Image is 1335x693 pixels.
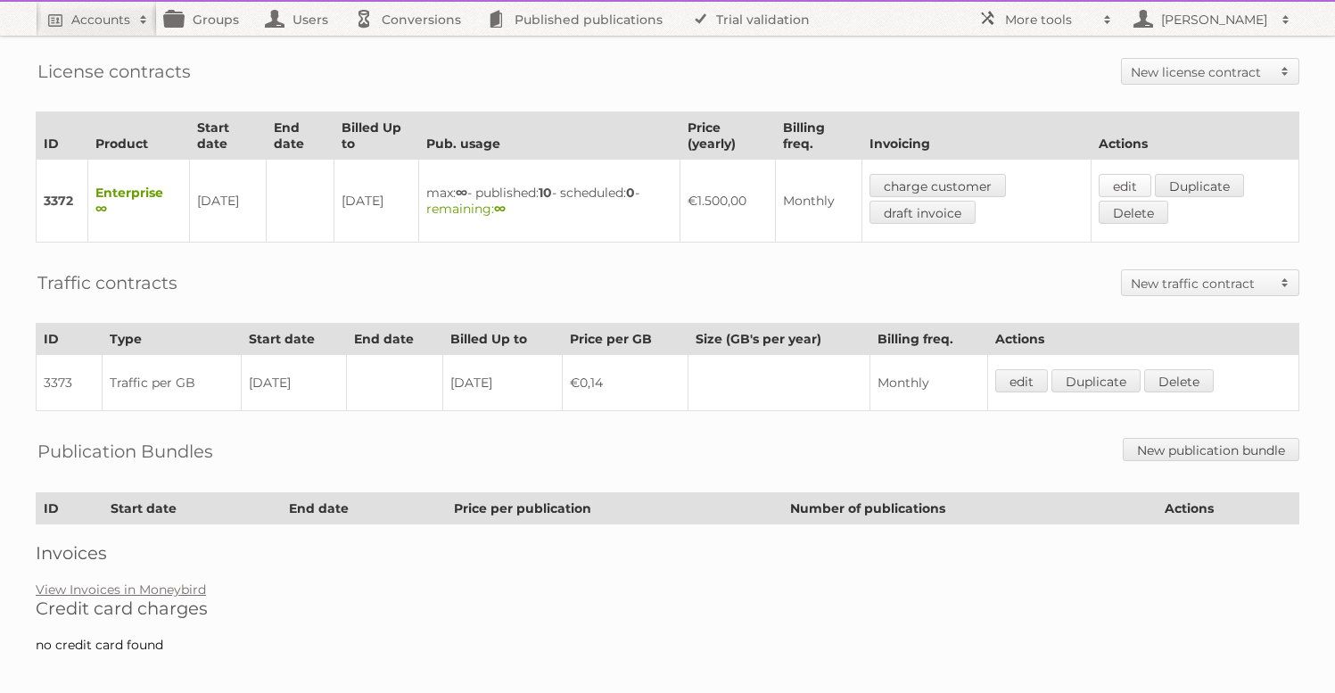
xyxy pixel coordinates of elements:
[36,582,206,598] a: View Invoices in Moneybird
[37,112,88,160] th: ID
[88,112,190,160] th: Product
[680,2,828,36] a: Trial validation
[189,160,266,243] td: [DATE]
[189,112,266,160] th: Start date
[1121,2,1299,36] a: [PERSON_NAME]
[869,355,987,411] td: Monthly
[1144,369,1214,392] a: Delete
[266,112,334,160] th: End date
[1155,174,1244,197] a: Duplicate
[282,493,447,524] th: End date
[479,2,680,36] a: Published publications
[456,185,467,201] strong: ∞
[688,324,869,355] th: Size (GB's per year)
[37,438,213,465] h2: Publication Bundles
[680,112,775,160] th: Price (yearly)
[37,355,103,411] td: 3373
[995,369,1048,392] a: edit
[37,324,103,355] th: ID
[88,160,190,243] td: Enterprise ∞
[987,324,1298,355] th: Actions
[242,355,347,411] td: [DATE]
[37,493,103,524] th: ID
[443,355,562,411] td: [DATE]
[102,324,241,355] th: Type
[426,201,506,217] span: remaining:
[1051,369,1141,392] a: Duplicate
[869,324,987,355] th: Billing freq.
[37,58,191,85] h2: License contracts
[775,160,861,243] td: Monthly
[103,493,281,524] th: Start date
[346,2,479,36] a: Conversions
[1131,275,1272,293] h2: New traffic contract
[626,185,635,201] strong: 0
[242,324,347,355] th: Start date
[775,112,861,160] th: Billing freq.
[418,160,680,243] td: max: - published: - scheduled: -
[1272,270,1298,295] span: Toggle
[562,355,688,411] td: €0,14
[680,160,775,243] td: €1.500,00
[1157,11,1273,29] h2: [PERSON_NAME]
[1099,201,1168,224] a: Delete
[418,112,680,160] th: Pub. usage
[782,493,1158,524] th: Number of publications
[494,201,506,217] strong: ∞
[869,201,976,224] a: draft invoice
[562,324,688,355] th: Price per GB
[1131,63,1272,81] h2: New license contract
[102,355,241,411] td: Traffic per GB
[1123,438,1299,461] a: New publication bundle
[37,269,177,296] h2: Traffic contracts
[969,2,1121,36] a: More tools
[539,185,552,201] strong: 10
[157,2,257,36] a: Groups
[1099,174,1151,197] a: edit
[334,160,418,243] td: [DATE]
[257,2,346,36] a: Users
[1005,11,1094,29] h2: More tools
[334,112,418,160] th: Billed Up to
[1122,59,1298,84] a: New license contract
[447,493,783,524] th: Price per publication
[36,598,1299,619] h2: Credit card charges
[861,112,1091,160] th: Invoicing
[37,160,88,243] td: 3372
[1091,112,1299,160] th: Actions
[36,2,157,36] a: Accounts
[36,542,1299,564] h2: Invoices
[71,11,130,29] h2: Accounts
[346,324,443,355] th: End date
[869,174,1006,197] a: charge customer
[1122,270,1298,295] a: New traffic contract
[443,324,562,355] th: Billed Up to
[1272,59,1298,84] span: Toggle
[1158,493,1299,524] th: Actions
